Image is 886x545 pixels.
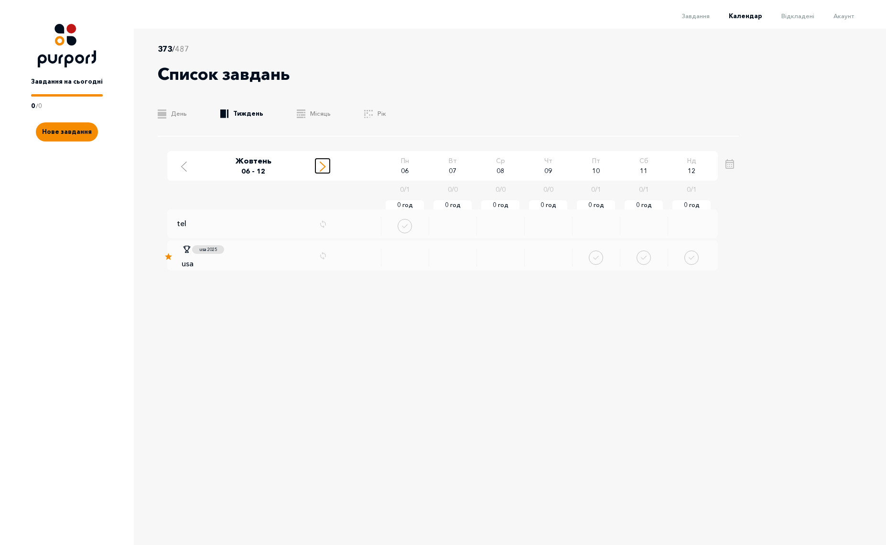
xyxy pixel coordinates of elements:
[319,251,327,260] img: Repeat icon
[688,166,695,176] span: 12
[687,156,696,166] span: Нд
[595,185,597,194] span: /
[433,200,472,210] span: 0 год
[364,109,386,119] a: Рік
[454,185,458,194] span: 0
[182,259,229,268] a: usa
[710,12,762,20] a: Календар
[639,185,643,194] span: 0
[31,67,103,110] a: Завдання на сьогодні0/0
[643,185,645,194] span: /
[449,166,456,176] span: 07
[499,185,502,194] span: /
[682,12,710,20] span: Завдання
[544,156,552,166] span: Чт
[315,159,330,173] button: Move to next week
[625,200,663,210] span: 0 год
[502,185,506,194] span: 0
[544,166,552,176] span: 09
[401,166,409,176] span: 06
[36,101,38,111] p: /
[577,200,615,210] span: 0 год
[645,185,649,194] span: 1
[36,110,98,142] a: Create new task
[663,12,710,20] a: Завдання
[547,185,550,194] span: /
[386,200,424,210] span: 0 год
[404,185,406,194] span: /
[550,185,553,194] span: 0
[592,166,600,176] span: 10
[592,156,600,166] span: Пт
[177,219,186,228] a: tel
[182,243,229,257] a: usa 2025
[481,200,519,210] span: 0 год
[448,185,452,194] span: 0
[406,185,410,194] span: 1
[496,156,505,166] span: Ср
[199,246,217,253] p: usa 2025
[400,185,404,194] span: 0
[781,12,814,20] span: Відкладені
[158,62,290,87] p: Список завдань
[31,77,103,87] p: Завдання на сьогодні
[31,101,35,111] p: 0
[729,12,762,20] span: Календар
[452,185,454,194] span: /
[241,166,265,176] span: 06 - 12
[158,44,172,54] span: 373
[220,109,263,119] a: Тиждень
[529,200,567,210] span: 0 год
[401,156,409,166] span: Пн
[175,44,189,54] span: 487
[814,12,854,20] a: Акаунт
[158,109,187,119] a: День
[177,159,191,173] button: Move to previous week
[640,166,648,176] span: 11
[762,12,814,20] a: Відкладені
[496,185,499,194] span: 0
[319,220,327,229] img: Repeat icon
[693,185,697,194] span: 1
[597,185,601,194] span: 1
[36,122,98,142] button: Create new task
[723,156,737,170] button: Open calendar
[833,12,854,20] span: Акаунт
[172,44,175,54] span: /
[591,185,595,194] span: 0
[38,24,96,67] img: Logo icon
[449,156,457,166] span: Вт
[639,156,648,166] span: Сб
[38,101,42,111] p: 0
[691,185,693,194] span: /
[497,166,504,176] span: 08
[236,155,271,166] p: Жовтень
[297,109,331,119] a: Місяць
[687,185,691,194] span: 0
[672,200,711,210] span: 0 год
[543,185,547,194] span: 0
[42,128,92,135] span: Нове завдання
